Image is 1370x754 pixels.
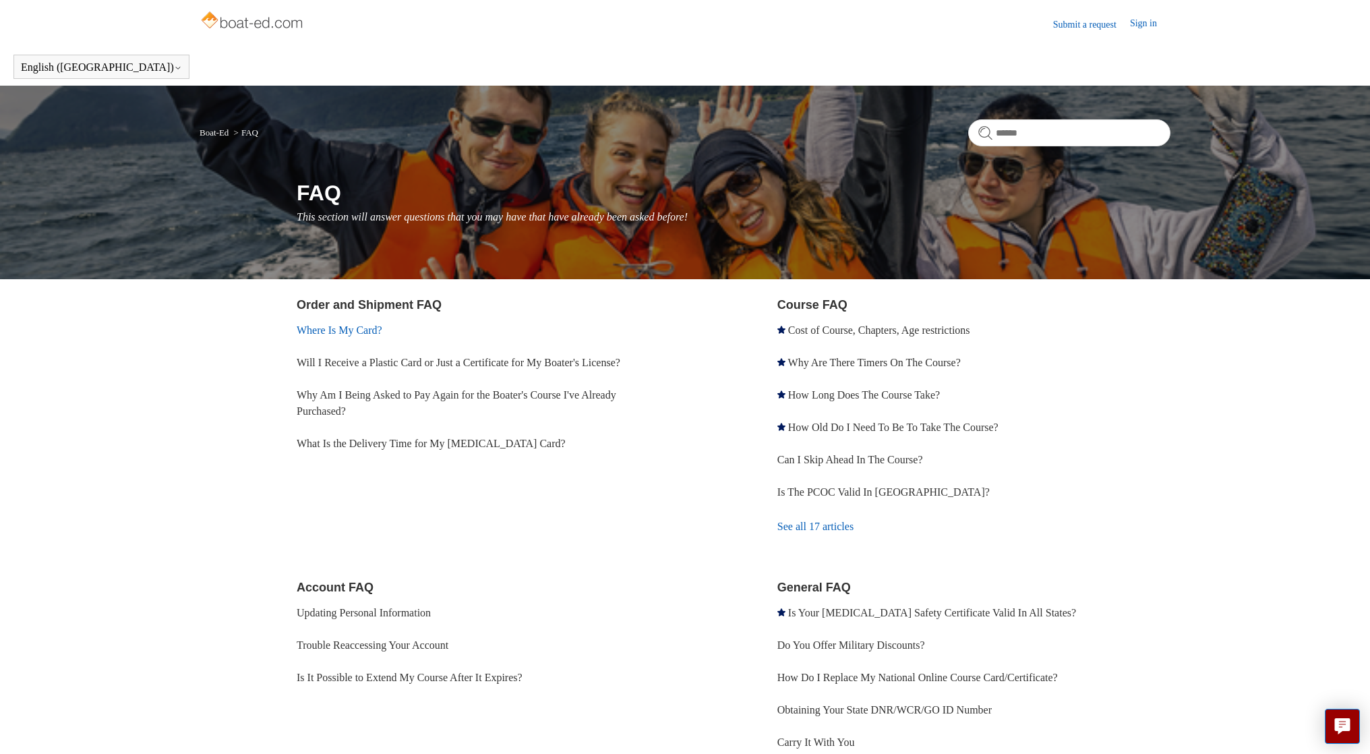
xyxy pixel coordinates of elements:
a: Sign in [1130,16,1170,32]
h1: FAQ [297,177,1170,209]
a: Submit a request [1053,18,1130,32]
input: Search [968,119,1170,146]
a: Trouble Reaccessing Your Account [297,639,448,651]
a: How Do I Replace My National Online Course Card/Certificate? [777,672,1058,683]
a: Why Am I Being Asked to Pay Again for the Boater's Course I've Already Purchased? [297,389,616,417]
li: Boat-Ed [200,127,231,138]
img: Boat-Ed Help Center home page [200,8,307,35]
a: Do You Offer Military Discounts? [777,639,925,651]
button: English ([GEOGRAPHIC_DATA]) [21,61,182,74]
a: Account FAQ [297,581,374,594]
a: Boat-Ed [200,127,229,138]
a: How Old Do I Need To Be To Take The Course? [788,422,999,433]
a: See all 17 articles [777,509,1170,545]
a: General FAQ [777,581,851,594]
a: Cost of Course, Chapters, Age restrictions [788,324,970,336]
svg: Promoted article [777,390,785,399]
a: Why Are There Timers On The Course? [788,357,961,368]
svg: Promoted article [777,608,785,616]
svg: Promoted article [777,358,785,366]
svg: Promoted article [777,423,785,431]
svg: Promoted article [777,326,785,334]
li: FAQ [231,127,258,138]
a: Where Is My Card? [297,324,382,336]
a: What Is the Delivery Time for My [MEDICAL_DATA] Card? [297,438,566,449]
a: Can I Skip Ahead In The Course? [777,454,923,465]
p: This section will answer questions that you may have that have already been asked before! [297,209,1170,225]
a: Course FAQ [777,298,847,312]
a: How Long Does The Course Take? [788,389,940,401]
a: Carry It With You [777,736,855,748]
a: Obtaining Your State DNR/WCR/GO ID Number [777,704,992,716]
a: Updating Personal Information [297,607,431,618]
button: Live chat [1325,709,1360,744]
a: Will I Receive a Plastic Card or Just a Certificate for My Boater's License? [297,357,620,368]
a: Is Your [MEDICAL_DATA] Safety Certificate Valid In All States? [788,607,1076,618]
a: Is It Possible to Extend My Course After It Expires? [297,672,523,683]
a: Order and Shipment FAQ [297,298,442,312]
a: Is The PCOC Valid In [GEOGRAPHIC_DATA]? [777,486,990,498]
